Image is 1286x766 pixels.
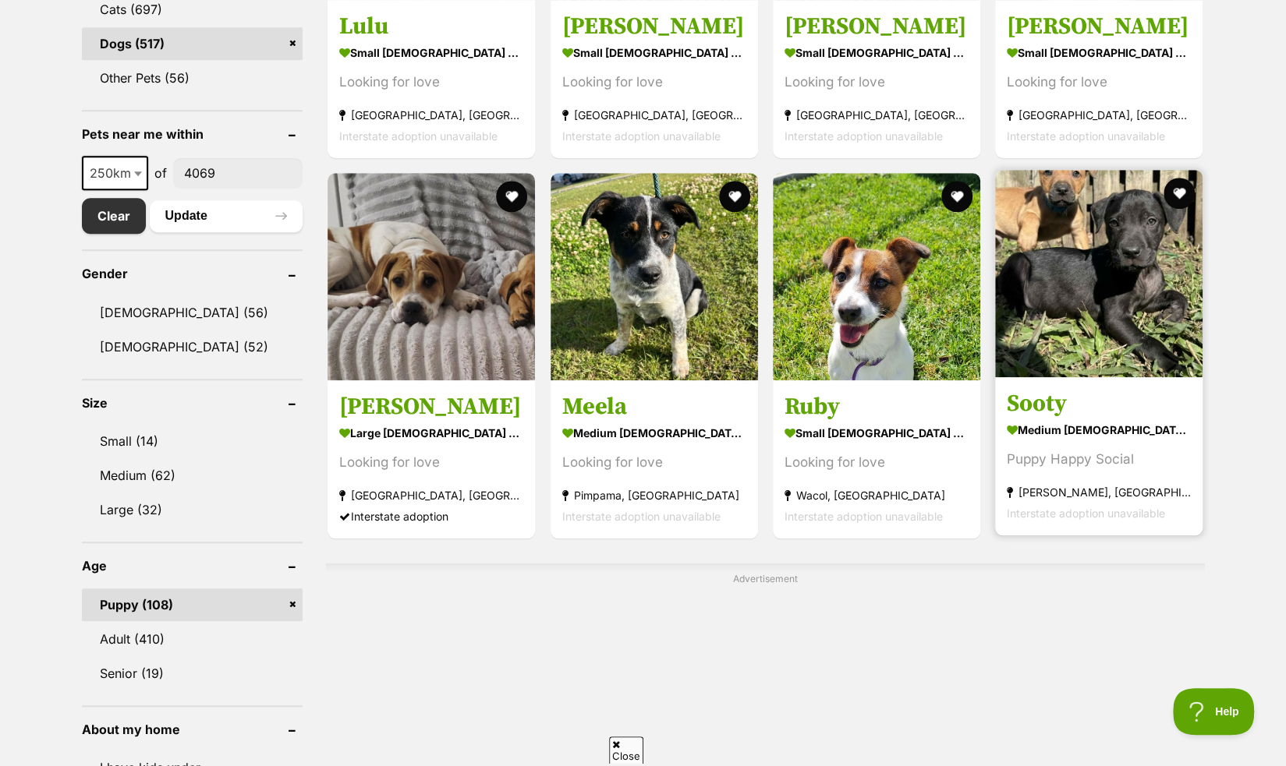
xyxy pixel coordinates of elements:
strong: [GEOGRAPHIC_DATA], [GEOGRAPHIC_DATA] [785,104,969,125]
div: Looking for love [1007,72,1191,93]
a: Ruby small [DEMOGRAPHIC_DATA] Dog Looking for love Wacol, [GEOGRAPHIC_DATA] Interstate adoption u... [773,380,980,538]
strong: small [DEMOGRAPHIC_DATA] Dog [785,41,969,64]
button: Update [150,200,303,231]
span: 250km [83,162,147,184]
span: 250km [82,156,148,190]
strong: large [DEMOGRAPHIC_DATA] Dog [339,422,523,444]
strong: [GEOGRAPHIC_DATA], [GEOGRAPHIC_DATA] [1007,104,1191,125]
strong: [GEOGRAPHIC_DATA], [GEOGRAPHIC_DATA] [339,485,523,506]
div: Looking for love [562,72,746,93]
img: Ruby - Jack Russell Terrier Dog [773,173,980,380]
h3: [PERSON_NAME] [339,392,523,422]
img: Meela - Australian Cattle Dog [551,173,758,380]
strong: Wacol, [GEOGRAPHIC_DATA] [785,485,969,506]
div: Looking for love [339,452,523,473]
h3: Ruby [785,392,969,422]
a: [DEMOGRAPHIC_DATA] (56) [82,296,303,329]
strong: Pimpama, [GEOGRAPHIC_DATA] [562,485,746,506]
span: Interstate adoption unavailable [1007,129,1165,143]
span: Interstate adoption unavailable [785,510,943,523]
a: Medium (62) [82,459,303,492]
strong: small [DEMOGRAPHIC_DATA] Dog [785,422,969,444]
strong: small [DEMOGRAPHIC_DATA] Dog [339,41,523,64]
button: favourite [719,181,750,212]
iframe: Help Scout Beacon - Open [1173,688,1255,735]
span: Interstate adoption unavailable [785,129,943,143]
header: Size [82,396,303,410]
h3: [PERSON_NAME] [562,12,746,41]
header: Age [82,559,303,573]
a: [PERSON_NAME] large [DEMOGRAPHIC_DATA] Dog Looking for love [GEOGRAPHIC_DATA], [GEOGRAPHIC_DATA] ... [328,380,535,538]
div: Interstate adoption [339,506,523,527]
div: Looking for love [339,72,523,93]
button: favourite [497,181,528,212]
a: Puppy (108) [82,588,303,621]
strong: small [DEMOGRAPHIC_DATA] Dog [1007,41,1191,64]
h3: Meela [562,392,746,422]
a: Large (32) [82,493,303,526]
strong: [GEOGRAPHIC_DATA], [GEOGRAPHIC_DATA] [339,104,523,125]
span: of [154,164,167,182]
span: Close [609,736,643,764]
header: Pets near me within [82,127,303,141]
img: Dottie - Shar Pei Dog [328,173,535,380]
h3: [PERSON_NAME] [785,12,969,41]
a: Other Pets (56) [82,62,303,94]
div: Looking for love [785,452,969,473]
a: Senior (19) [82,657,303,690]
header: About my home [82,722,303,736]
span: Interstate adoption unavailable [562,510,721,523]
a: Sooty medium [DEMOGRAPHIC_DATA] Dog Puppy Happy Social [PERSON_NAME], [GEOGRAPHIC_DATA] Interstat... [995,377,1203,535]
a: Adult (410) [82,623,303,655]
span: Interstate adoption unavailable [339,129,498,143]
strong: small [DEMOGRAPHIC_DATA] Dog [562,41,746,64]
a: Dogs (517) [82,27,303,60]
strong: [PERSON_NAME], [GEOGRAPHIC_DATA] [1007,482,1191,503]
img: Sooty - Bull Arab Dog [995,170,1203,377]
a: Clear [82,198,146,234]
strong: medium [DEMOGRAPHIC_DATA] Dog [1007,418,1191,441]
span: Interstate adoption unavailable [1007,507,1165,520]
div: Looking for love [562,452,746,473]
div: Puppy Happy Social [1007,449,1191,470]
a: Small (14) [82,425,303,457]
strong: [GEOGRAPHIC_DATA], [GEOGRAPHIC_DATA] [562,104,746,125]
input: postcode [173,158,303,188]
a: [DEMOGRAPHIC_DATA] (52) [82,330,303,363]
h3: [PERSON_NAME] [1007,12,1191,41]
h3: Lulu [339,12,523,41]
span: Interstate adoption unavailable [562,129,721,143]
div: Looking for love [785,72,969,93]
a: Meela medium [DEMOGRAPHIC_DATA] Dog Looking for love Pimpama, [GEOGRAPHIC_DATA] Interstate adopti... [551,380,758,538]
h3: Sooty [1007,389,1191,418]
button: favourite [1164,178,1196,209]
button: favourite [941,181,972,212]
strong: medium [DEMOGRAPHIC_DATA] Dog [562,422,746,444]
header: Gender [82,267,303,281]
